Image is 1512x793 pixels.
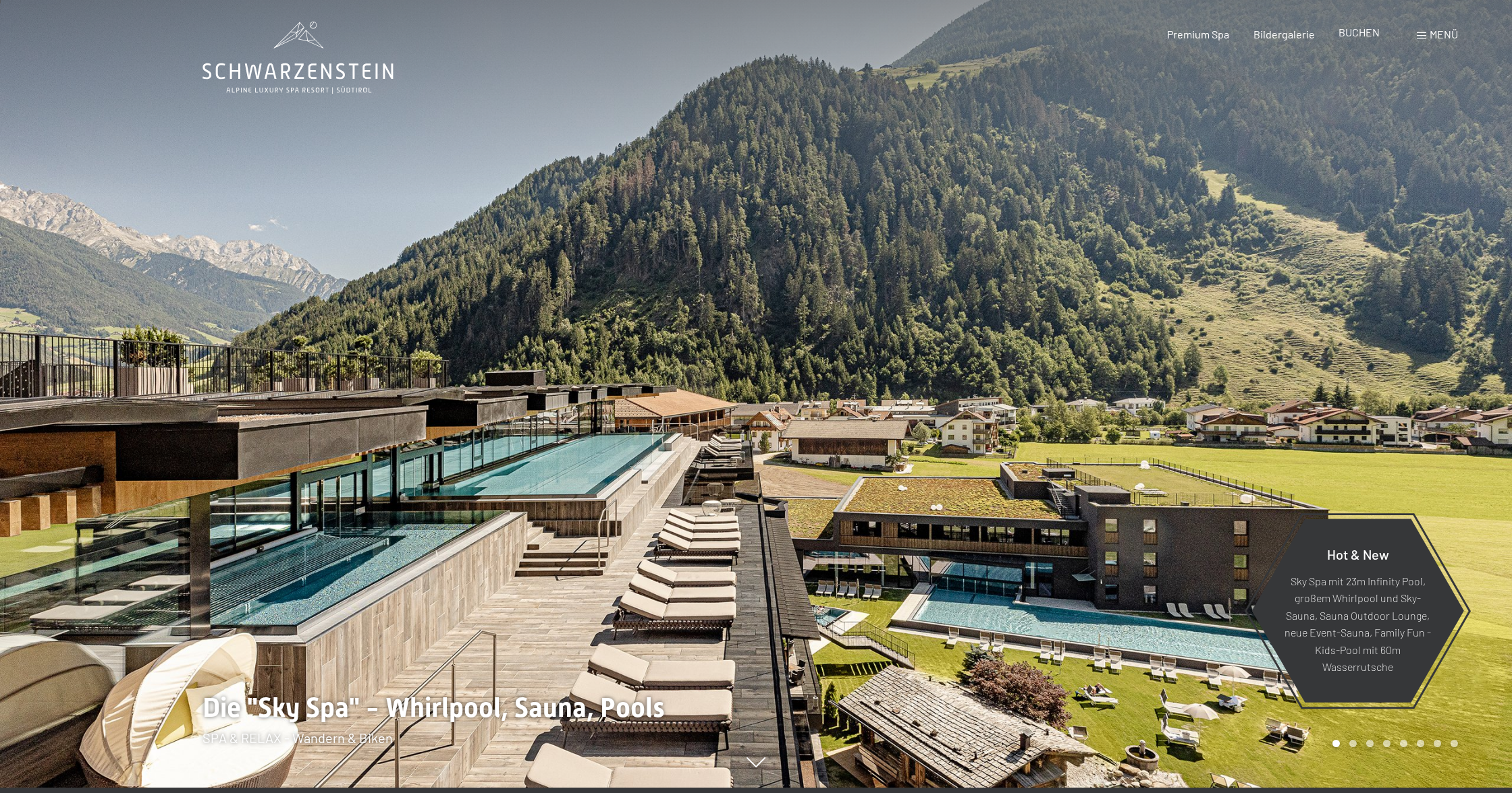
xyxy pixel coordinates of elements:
a: Bildergalerie [1253,28,1315,40]
div: Carousel Page 8 [1451,740,1458,747]
a: Premium Spa [1167,28,1229,40]
div: Carousel Page 7 [1434,740,1441,747]
div: Carousel Page 1 (Current Slide) [1332,740,1340,747]
span: Menü [1430,28,1458,40]
p: Sky Spa mit 23m Infinity Pool, großem Whirlpool und Sky-Sauna, Sauna Outdoor Lounge, neue Event-S... [1285,572,1431,676]
div: Carousel Page 4 [1383,740,1390,747]
span: Hot & New [1327,546,1389,562]
div: Carousel Page 2 [1349,740,1357,747]
div: Carousel Page 6 [1417,740,1424,747]
a: Hot & New Sky Spa mit 23m Infinity Pool, großem Whirlpool und Sky-Sauna, Sauna Outdoor Lounge, ne... [1251,518,1465,703]
div: Carousel Page 5 [1400,740,1407,747]
a: BUCHEN [1339,26,1380,38]
div: Carousel Page 3 [1366,740,1374,747]
div: Carousel Pagination [1328,740,1458,747]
